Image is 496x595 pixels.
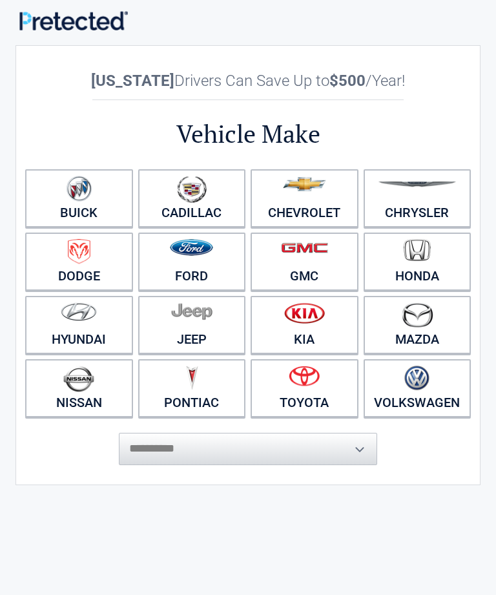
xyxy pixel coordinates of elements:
a: Toyota [251,359,358,417]
img: kia [284,302,325,324]
img: nissan [63,366,94,392]
img: honda [404,239,431,262]
a: Chevrolet [251,169,358,227]
img: dodge [68,239,90,264]
img: volkswagen [404,366,429,391]
img: pontiac [185,366,198,390]
a: Nissan [25,359,133,417]
img: mazda [401,302,433,328]
b: $500 [329,72,366,90]
img: ford [170,239,213,256]
h2: Drivers Can Save Up to /Year [23,72,473,90]
a: Volkswagen [364,359,471,417]
img: gmc [281,242,328,253]
a: Jeep [138,296,246,354]
img: chrysler [378,182,457,187]
a: Cadillac [138,169,246,227]
a: Pontiac [138,359,246,417]
img: jeep [171,302,212,320]
a: Dodge [25,233,133,291]
img: buick [67,176,92,202]
a: Hyundai [25,296,133,354]
a: Honda [364,233,471,291]
img: toyota [289,366,320,386]
img: chevrolet [283,177,326,191]
img: Main Logo [19,11,128,30]
b: [US_STATE] [91,72,174,90]
a: Ford [138,233,246,291]
img: cadillac [177,176,207,203]
a: Chrysler [364,169,471,227]
a: Buick [25,169,133,227]
a: GMC [251,233,358,291]
a: Mazda [364,296,471,354]
img: hyundai [61,302,97,321]
a: Kia [251,296,358,354]
h2: Vehicle Make [23,118,473,151]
